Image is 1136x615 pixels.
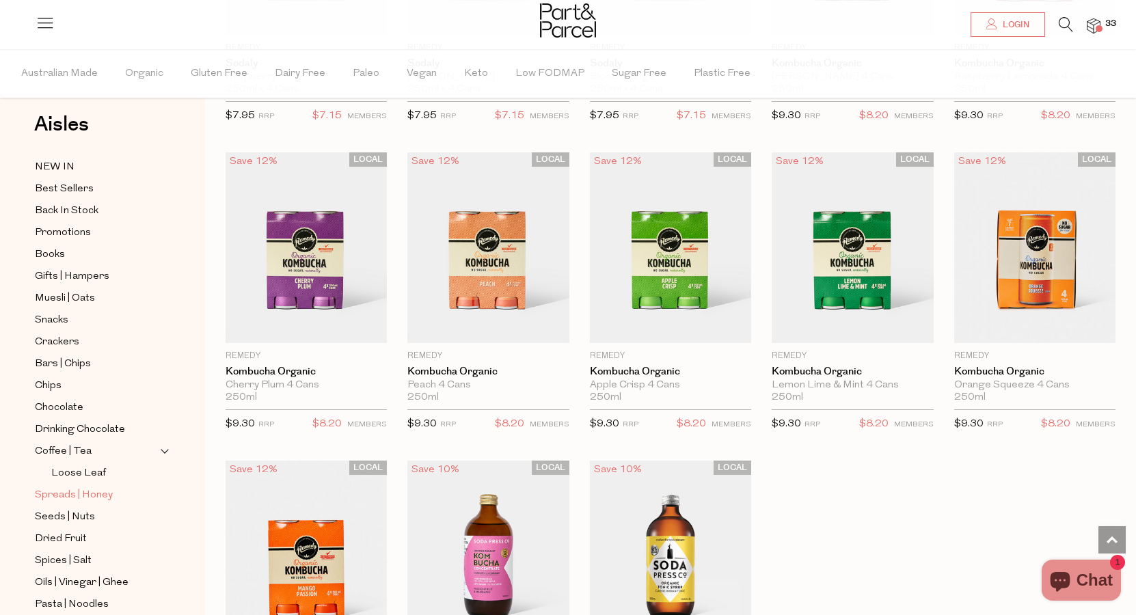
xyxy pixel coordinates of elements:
[35,180,159,197] a: Best Sellers
[35,574,159,591] a: Oils | Vinegar | Ghee
[1038,560,1125,604] inbox-online-store-chat: Shopify online store chat
[495,415,524,433] span: $8.20
[954,152,1115,343] img: Kombucha Organic
[999,19,1029,31] span: Login
[35,356,91,372] span: Bars | Chips
[590,350,751,362] p: Remedy
[407,366,569,378] a: Kombucha Organic
[440,421,456,428] small: RRP
[694,50,750,98] span: Plastic Free
[772,152,828,171] div: Save 12%
[35,247,65,263] span: Books
[540,3,596,38] img: Part&Parcel
[772,379,933,392] div: Lemon Lime & Mint 4 Cans
[35,159,75,176] span: NEW IN
[191,50,247,98] span: Gluten Free
[35,487,159,504] a: Spreads | Honey
[35,333,159,351] a: Crackers
[275,50,325,98] span: Dairy Free
[714,461,751,475] span: LOCAL
[954,111,984,121] span: $9.30
[35,553,92,569] span: Spices | Salt
[34,114,89,148] a: Aisles
[312,107,342,125] span: $7.15
[35,159,159,176] a: NEW IN
[590,111,619,121] span: $7.95
[407,50,437,98] span: Vegan
[623,113,638,120] small: RRP
[35,269,109,285] span: Gifts | Hampers
[353,50,379,98] span: Paleo
[712,113,751,120] small: MEMBERS
[859,107,889,125] span: $8.20
[35,224,159,241] a: Promotions
[349,461,387,475] span: LOCAL
[160,443,170,459] button: Expand/Collapse Coffee | Tea
[407,419,437,429] span: $9.30
[35,597,109,613] span: Pasta | Noodles
[894,421,934,428] small: MEMBERS
[226,392,257,404] span: 250ml
[226,152,387,343] img: Kombucha Organic
[35,312,68,329] span: Snacks
[804,113,820,120] small: RRP
[677,415,706,433] span: $8.20
[987,113,1003,120] small: RRP
[407,392,439,404] span: 250ml
[35,531,87,547] span: Dried Fruit
[35,509,95,525] span: Seeds | Nuts
[35,225,91,241] span: Promotions
[440,113,456,120] small: RRP
[35,487,113,504] span: Spreads | Honey
[530,113,569,120] small: MEMBERS
[226,379,387,392] div: Cherry Plum 4 Cans
[407,152,569,343] img: Kombucha Organic
[954,419,984,429] span: $9.30
[125,50,163,98] span: Organic
[35,530,159,547] a: Dried Fruit
[35,399,159,416] a: Chocolate
[590,419,619,429] span: $9.30
[226,350,387,362] p: Remedy
[226,461,282,479] div: Save 12%
[35,443,92,460] span: Coffee | Tea
[590,152,751,343] img: Kombucha Organic
[954,366,1115,378] a: Kombucha Organic
[772,350,933,362] p: Remedy
[35,575,129,591] span: Oils | Vinegar | Ghee
[226,111,255,121] span: $7.95
[590,152,646,171] div: Save 12%
[530,421,569,428] small: MEMBERS
[258,421,274,428] small: RRP
[1078,152,1115,167] span: LOCAL
[407,379,569,392] div: Peach 4 Cans
[34,109,89,139] span: Aisles
[804,421,820,428] small: RRP
[859,415,889,433] span: $8.20
[226,419,255,429] span: $9.30
[35,400,83,416] span: Chocolate
[464,50,488,98] span: Keto
[495,107,524,125] span: $7.15
[21,50,98,98] span: Australian Made
[349,152,387,167] span: LOCAL
[226,152,282,171] div: Save 12%
[35,552,159,569] a: Spices | Salt
[515,50,584,98] span: Low FODMAP
[35,202,159,219] a: Back In Stock
[35,422,125,438] span: Drinking Chocolate
[1076,421,1115,428] small: MEMBERS
[623,421,638,428] small: RRP
[532,152,569,167] span: LOCAL
[35,421,159,438] a: Drinking Chocolate
[772,419,801,429] span: $9.30
[954,379,1115,392] div: Orange Squeeze 4 Cans
[407,461,463,479] div: Save 10%
[590,379,751,392] div: Apple Crisp 4 Cans
[35,268,159,285] a: Gifts | Hampers
[954,350,1115,362] p: Remedy
[532,461,569,475] span: LOCAL
[35,246,159,263] a: Books
[1102,18,1120,30] span: 33
[612,50,666,98] span: Sugar Free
